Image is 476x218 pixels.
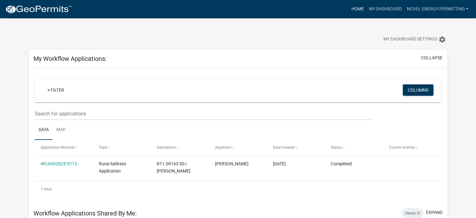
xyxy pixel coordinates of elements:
[325,140,383,155] datatable-header-cell: Status
[35,140,93,155] datatable-header-cell: Application Number
[273,145,295,150] span: Date Created
[157,161,190,173] span: R11.00163.00 | Othman, Mahmoud
[215,161,248,166] span: Mahmoud Othman
[438,36,446,43] i: settings
[157,145,176,150] span: Description
[215,145,231,150] span: Applicant
[41,145,75,150] span: Application Number
[331,145,342,150] span: Status
[403,84,433,96] button: Columns
[383,140,441,155] datatable-header-cell: Current Activity
[99,161,126,173] span: Rural Address Application
[33,55,107,62] h5: My Workflow Applications:
[35,107,372,120] input: Search for applications
[35,181,441,197] div: 1 total
[366,3,404,15] a: My Dashboard
[209,140,267,155] datatable-header-cell: Applicant
[93,140,151,155] datatable-header-cell: Type
[42,84,69,96] a: + Filter
[273,161,286,166] span: 05/01/2025
[99,145,107,150] span: Type
[33,210,137,217] h5: Workflow Applications Shared By Me:
[349,3,366,15] a: Home
[41,161,77,166] a: WCADD2025-5713
[378,33,451,45] button: My Dashboard Settingssettings
[421,55,443,61] button: collapse
[267,140,325,155] datatable-header-cell: Date Created
[404,3,471,15] a: Novel Energy Permitting
[426,209,443,216] button: expand
[383,36,437,43] span: My Dashboard Settings
[331,161,352,166] span: Completed
[35,120,53,140] a: Data
[389,145,415,150] span: Current Activity
[53,120,69,140] a: Map
[151,140,209,155] datatable-header-cell: Description
[28,68,448,203] div: collapse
